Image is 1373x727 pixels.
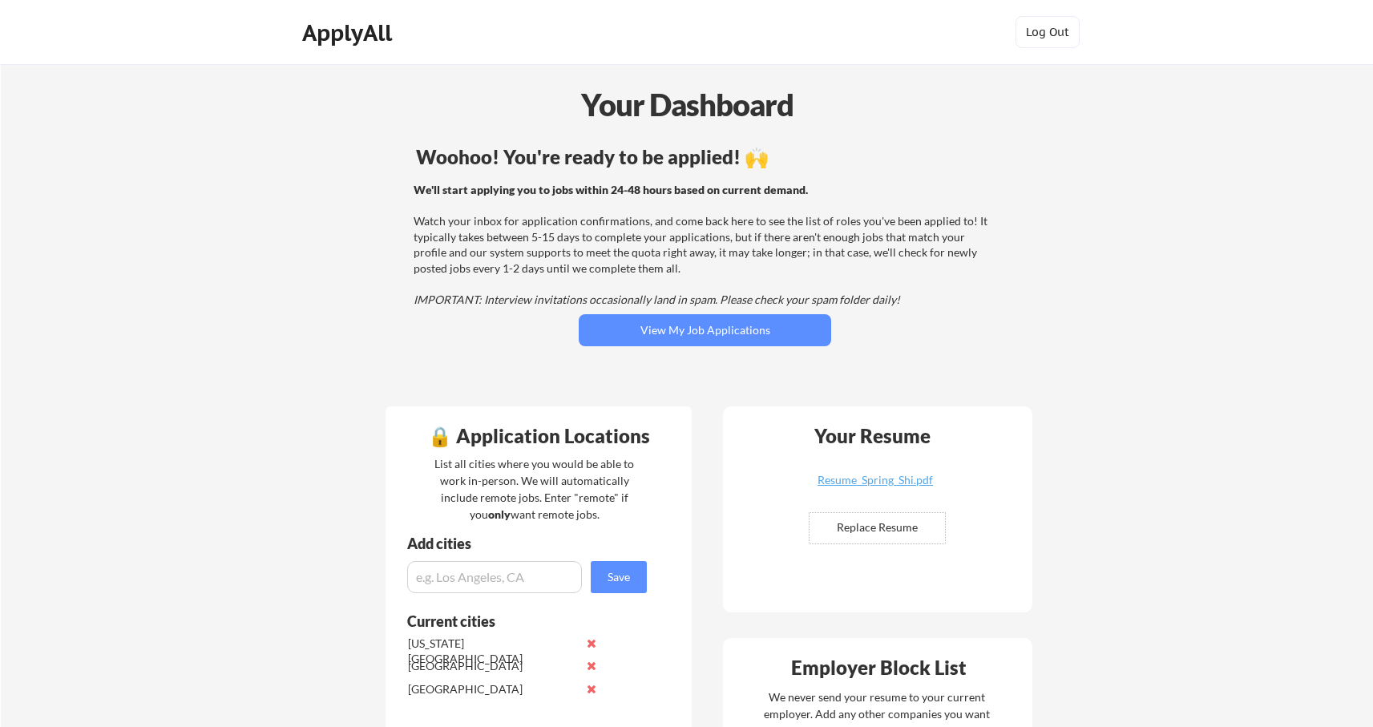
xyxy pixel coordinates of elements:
div: List all cities where you would be able to work in-person. We will automatically include remote j... [424,455,644,523]
div: [GEOGRAPHIC_DATA] [408,658,577,674]
input: e.g. Los Angeles, CA [407,561,582,593]
div: [GEOGRAPHIC_DATA] [408,681,577,697]
a: Resume_Spring_Shi.pdf [780,475,971,499]
div: Watch your inbox for application confirmations, and come back here to see the list of roles you'v... [414,182,991,308]
div: ApplyAll [302,19,397,46]
div: Employer Block List [729,658,1028,677]
button: View My Job Applications [579,314,831,346]
div: 🔒 Application Locations [390,426,688,446]
div: [US_STATE][GEOGRAPHIC_DATA] [408,636,577,667]
button: Log Out [1016,16,1080,48]
div: Resume_Spring_Shi.pdf [780,475,971,486]
div: Woohoo! You're ready to be applied! 🙌 [416,147,994,167]
strong: only [488,507,511,521]
strong: We'll start applying you to jobs within 24-48 hours based on current demand. [414,183,808,196]
em: IMPORTANT: Interview invitations occasionally land in spam. Please check your spam folder daily! [414,293,900,306]
button: Save [591,561,647,593]
div: Your Dashboard [2,82,1373,127]
div: Your Resume [793,426,951,446]
div: Current cities [407,614,629,628]
div: Add cities [407,536,651,551]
